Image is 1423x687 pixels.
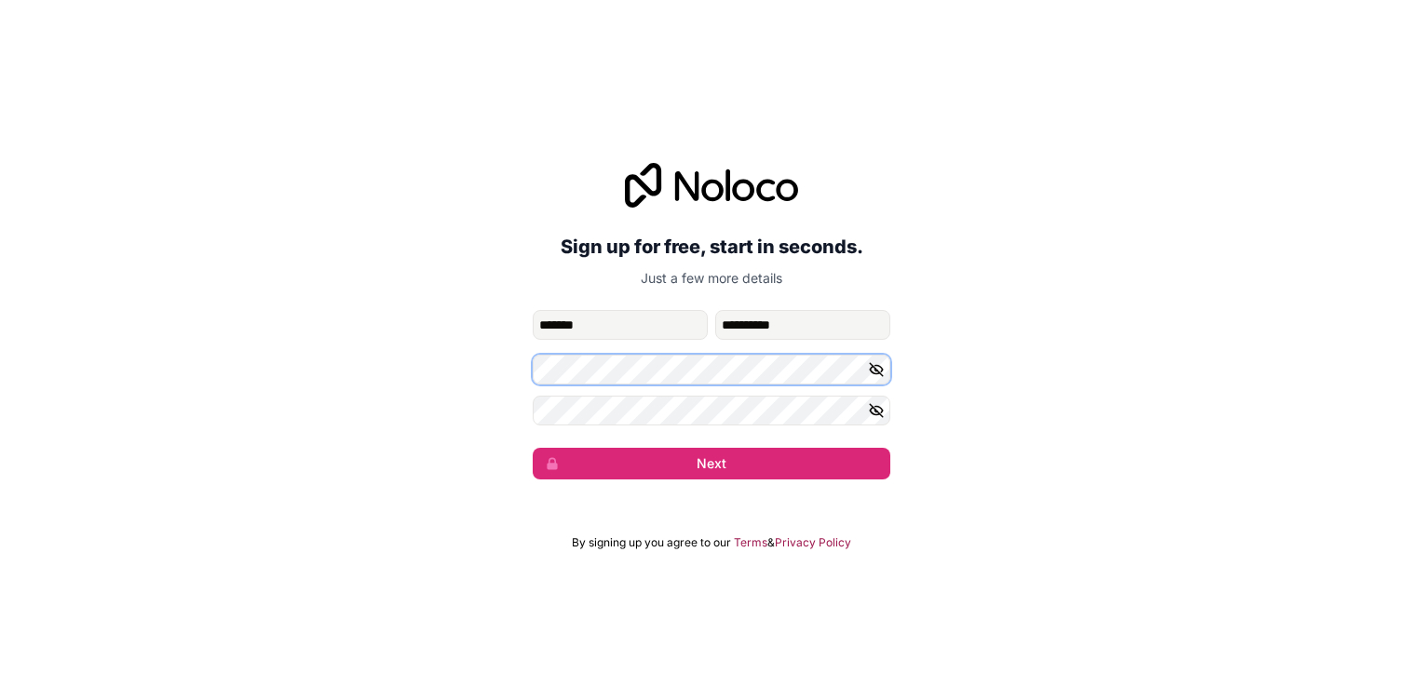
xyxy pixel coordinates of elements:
input: family-name [715,310,890,340]
input: given-name [533,310,708,340]
input: Password [533,355,890,384]
span: & [767,535,775,550]
button: Next [533,448,890,479]
a: Terms [734,535,767,550]
span: By signing up you agree to our [572,535,731,550]
input: Confirm password [533,396,890,425]
h2: Sign up for free, start in seconds. [533,230,890,263]
a: Privacy Policy [775,535,851,550]
p: Just a few more details [533,269,890,288]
